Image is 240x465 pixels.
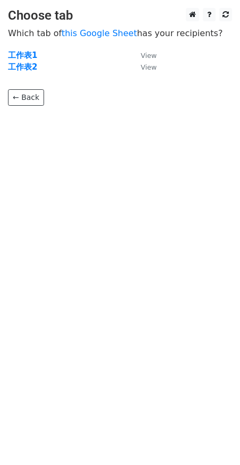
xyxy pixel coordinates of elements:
[130,50,157,60] a: View
[130,62,157,72] a: View
[8,28,232,39] p: Which tab of has your recipients?
[62,28,137,38] a: this Google Sheet
[8,89,44,106] a: ← Back
[141,63,157,71] small: View
[8,50,37,60] a: 工作表1
[141,52,157,60] small: View
[8,8,232,23] h3: Choose tab
[8,62,37,72] a: 工作表2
